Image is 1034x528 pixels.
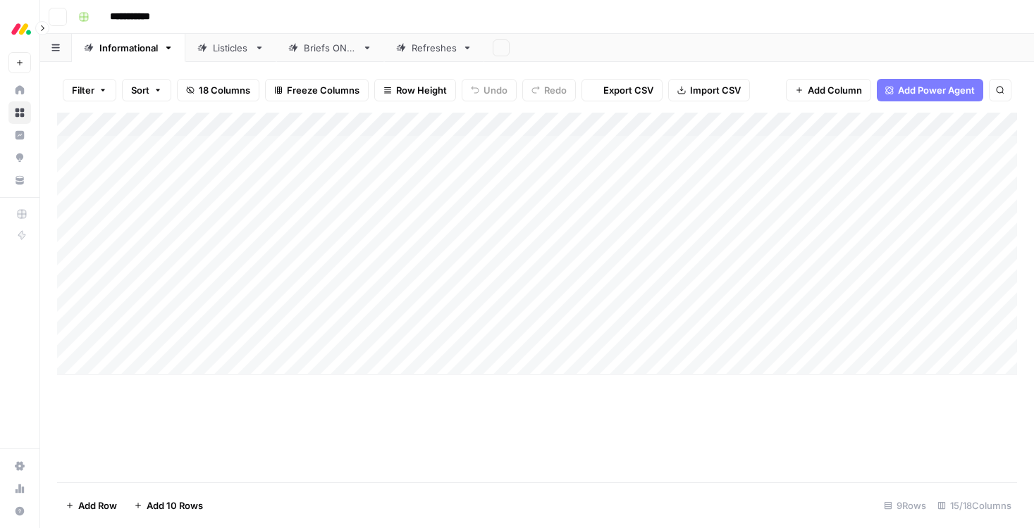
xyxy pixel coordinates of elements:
[484,83,507,97] span: Undo
[412,41,457,55] div: Refreshes
[786,79,871,101] button: Add Column
[8,477,31,500] a: Usage
[374,79,456,101] button: Row Height
[898,83,975,97] span: Add Power Agent
[72,83,94,97] span: Filter
[462,79,517,101] button: Undo
[177,79,259,101] button: 18 Columns
[304,41,357,55] div: Briefs ONLY
[78,498,117,513] span: Add Row
[544,83,567,97] span: Redo
[8,500,31,522] button: Help + Support
[603,83,653,97] span: Export CSV
[99,41,158,55] div: Informational
[125,494,211,517] button: Add 10 Rows
[8,101,31,124] a: Browse
[878,494,932,517] div: 9 Rows
[213,41,249,55] div: Listicles
[57,494,125,517] button: Add Row
[932,494,1017,517] div: 15/18 Columns
[185,34,276,62] a: Listicles
[147,498,203,513] span: Add 10 Rows
[287,83,359,97] span: Freeze Columns
[808,83,862,97] span: Add Column
[8,11,31,46] button: Workspace: Monday.com
[8,79,31,101] a: Home
[276,34,384,62] a: Briefs ONLY
[122,79,171,101] button: Sort
[265,79,369,101] button: Freeze Columns
[8,16,34,42] img: Monday.com Logo
[8,455,31,477] a: Settings
[199,83,250,97] span: 18 Columns
[8,146,31,169] a: Opportunities
[384,34,484,62] a: Refreshes
[690,83,741,97] span: Import CSV
[8,124,31,146] a: Insights
[131,83,149,97] span: Sort
[396,83,447,97] span: Row Height
[877,79,983,101] button: Add Power Agent
[8,169,31,191] a: Your Data
[668,79,750,101] button: Import CSV
[72,34,185,62] a: Informational
[522,79,576,101] button: Redo
[581,79,663,101] button: Export CSV
[63,79,116,101] button: Filter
